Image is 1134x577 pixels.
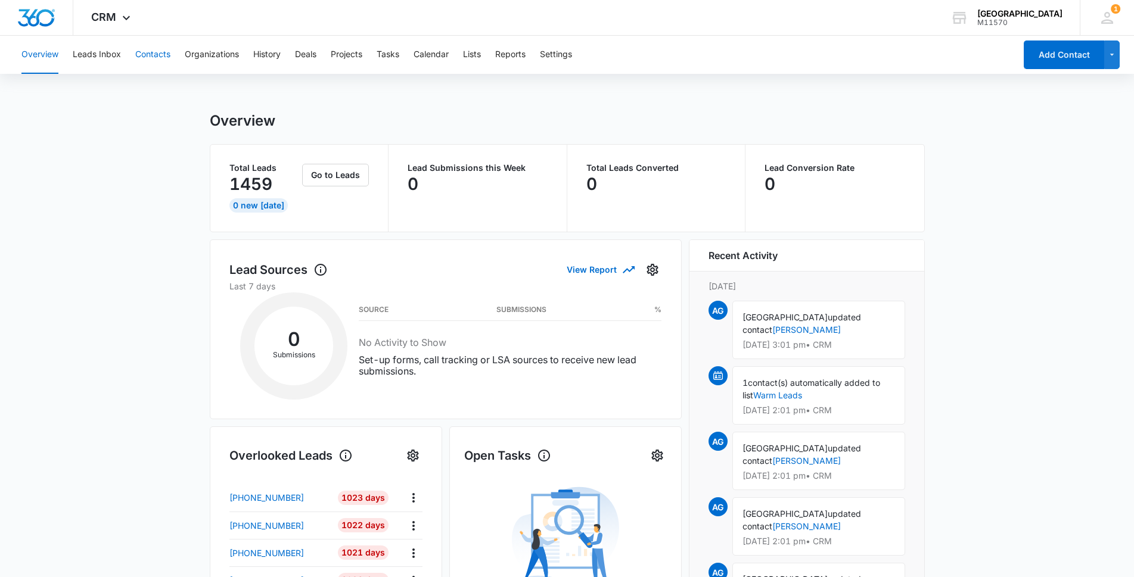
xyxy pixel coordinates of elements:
[742,341,895,349] p: [DATE] 3:01 pm • CRM
[709,497,728,516] span: AG
[742,406,895,414] p: [DATE] 2:01 pm • CRM
[91,11,116,23] span: CRM
[977,18,1062,27] div: account id
[463,36,481,74] button: Lists
[742,378,880,400] span: contact(s) automatically added to list
[765,174,775,194] p: 0
[73,36,121,74] button: Leads Inbox
[404,516,422,535] button: Actions
[586,174,597,194] p: 0
[338,545,389,560] div: 1021 Days
[742,312,828,322] span: [GEOGRAPHIC_DATA]
[21,36,58,74] button: Overview
[229,164,300,172] p: Total Leads
[229,447,353,464] h1: Overlooked Leads
[229,261,328,279] h1: Lead Sources
[135,36,170,74] button: Contacts
[229,519,330,532] a: [PHONE_NUMBER]
[1111,4,1120,14] div: notifications count
[709,301,728,320] span: AG
[408,164,548,172] p: Lead Submissions this Week
[586,164,726,172] p: Total Leads Converted
[404,544,422,562] button: Actions
[742,509,828,519] span: [GEOGRAPHIC_DATA]
[496,307,546,313] h3: Submissions
[709,248,778,263] h6: Recent Activity
[229,280,662,292] p: Last 7 days
[408,174,418,194] p: 0
[414,36,449,74] button: Calendar
[753,390,802,400] a: Warm Leads
[229,519,304,532] p: [PHONE_NUMBER]
[742,537,895,545] p: [DATE] 2:01 pm • CRM
[709,280,905,292] p: [DATE]
[359,307,389,313] h3: Source
[229,174,272,194] p: 1459
[302,170,369,180] a: Go to Leads
[229,547,304,559] p: [PHONE_NUMBER]
[742,472,895,480] p: [DATE] 2:01 pm • CRM
[742,378,748,388] span: 1
[772,521,841,531] a: [PERSON_NAME]
[742,443,828,453] span: [GEOGRAPHIC_DATA]
[229,198,288,213] div: 0 New [DATE]
[772,456,841,466] a: [PERSON_NAME]
[229,547,330,559] a: [PHONE_NUMBER]
[404,488,422,507] button: Actions
[403,446,422,465] button: Settings
[643,260,662,279] button: Settings
[359,354,661,377] p: Set-up forms, call tracking or LSA sources to receive new lead submissions.
[709,432,728,451] span: AG
[1111,4,1120,14] span: 1
[377,36,399,74] button: Tasks
[185,36,239,74] button: Organizations
[229,491,304,504] p: [PHONE_NUMBER]
[331,36,362,74] button: Projects
[648,446,667,465] button: Settings
[302,164,369,186] button: Go to Leads
[359,335,661,350] h3: No Activity to Show
[254,350,333,360] p: Submissions
[772,325,841,335] a: [PERSON_NAME]
[977,9,1062,18] div: account name
[464,447,551,464] h1: Open Tasks
[229,491,330,504] a: [PHONE_NUMBER]
[295,36,316,74] button: Deals
[540,36,572,74] button: Settings
[338,491,389,505] div: 1023 Days
[253,36,281,74] button: History
[495,36,526,74] button: Reports
[338,518,389,532] div: 1022 Days
[567,259,633,280] button: View Report
[765,164,905,172] p: Lead Conversion Rate
[254,332,333,347] h2: 0
[654,307,661,313] h3: %
[1024,40,1104,69] button: Add Contact
[210,112,275,130] h1: Overview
